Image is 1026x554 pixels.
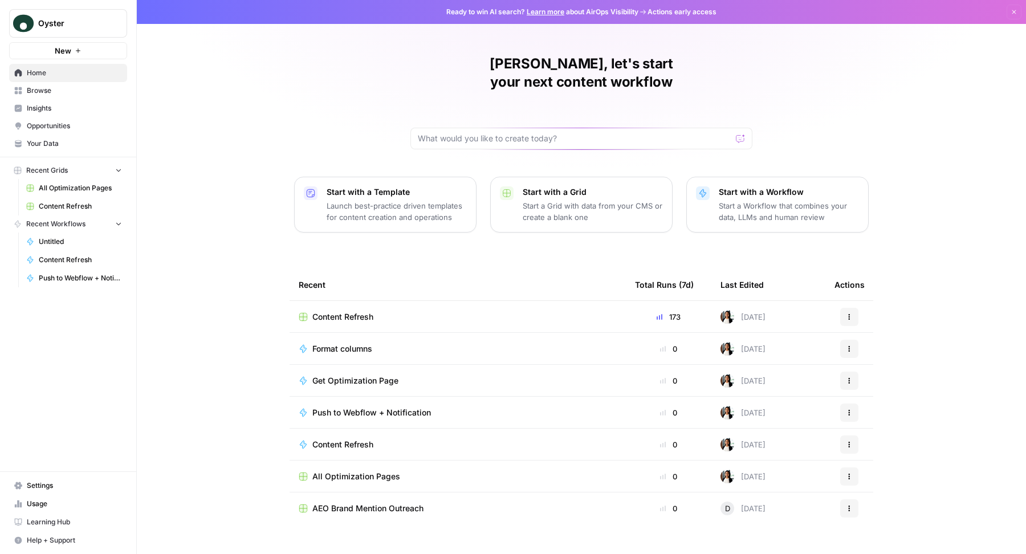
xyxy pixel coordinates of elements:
[294,177,477,233] button: Start with a TemplateLaunch best-practice driven templates for content creation and operations
[9,476,127,495] a: Settings
[719,200,859,223] p: Start a Workflow that combines your data, LLMs and human review
[635,471,702,482] div: 0
[27,138,122,149] span: Your Data
[725,503,730,514] span: D
[299,269,617,300] div: Recent
[523,200,663,223] p: Start a Grid with data from your CMS or create a blank one
[720,470,734,483] img: xqjo96fmx1yk2e67jao8cdkou4un
[312,503,424,514] span: AEO Brand Mention Outreach
[9,135,127,153] a: Your Data
[26,219,85,229] span: Recent Workflows
[635,503,702,514] div: 0
[327,200,467,223] p: Launch best-practice driven templates for content creation and operations
[39,273,122,283] span: Push to Webflow + Notification
[720,406,734,419] img: xqjo96fmx1yk2e67jao8cdkou4un
[9,64,127,82] a: Home
[312,407,431,418] span: Push to Webflow + Notification
[720,342,734,356] img: xqjo96fmx1yk2e67jao8cdkou4un
[9,82,127,100] a: Browse
[9,495,127,513] a: Usage
[21,233,127,251] a: Untitled
[635,439,702,450] div: 0
[9,513,127,531] a: Learning Hub
[648,7,716,17] span: Actions early access
[312,375,398,386] span: Get Optimization Page
[523,186,663,198] p: Start with a Grid
[719,186,859,198] p: Start with a Workflow
[720,310,766,324] div: [DATE]
[312,311,373,323] span: Content Refresh
[27,121,122,131] span: Opportunities
[490,177,673,233] button: Start with a GridStart a Grid with data from your CMS or create a blank one
[27,480,122,491] span: Settings
[9,215,127,233] button: Recent Workflows
[418,133,731,144] input: What would you like to create today?
[635,343,702,355] div: 0
[27,535,122,545] span: Help + Support
[27,103,122,113] span: Insights
[686,177,869,233] button: Start with a WorkflowStart a Workflow that combines your data, LLMs and human review
[26,165,68,176] span: Recent Grids
[39,255,122,265] span: Content Refresh
[9,531,127,549] button: Help + Support
[299,375,617,386] a: Get Optimization Page
[299,343,617,355] a: Format columns
[9,117,127,135] a: Opportunities
[39,183,122,193] span: All Optimization Pages
[9,9,127,38] button: Workspace: Oyster
[720,406,766,419] div: [DATE]
[21,197,127,215] a: Content Refresh
[635,375,702,386] div: 0
[720,438,766,451] div: [DATE]
[299,471,617,482] a: All Optimization Pages
[446,7,638,17] span: Ready to win AI search? about AirOps Visibility
[834,269,865,300] div: Actions
[9,162,127,179] button: Recent Grids
[39,201,122,211] span: Content Refresh
[527,7,564,16] a: Learn more
[39,237,122,247] span: Untitled
[410,55,752,91] h1: [PERSON_NAME], let's start your next content workflow
[299,407,617,418] a: Push to Webflow + Notification
[720,374,766,388] div: [DATE]
[38,18,107,29] span: Oyster
[21,179,127,197] a: All Optimization Pages
[27,85,122,96] span: Browse
[720,269,764,300] div: Last Edited
[312,471,400,482] span: All Optimization Pages
[327,186,467,198] p: Start with a Template
[312,343,372,355] span: Format columns
[635,269,694,300] div: Total Runs (7d)
[299,503,617,514] a: AEO Brand Mention Outreach
[21,269,127,287] a: Push to Webflow + Notification
[720,470,766,483] div: [DATE]
[9,99,127,117] a: Insights
[21,251,127,269] a: Content Refresh
[27,499,122,509] span: Usage
[312,439,373,450] span: Content Refresh
[720,374,734,388] img: xqjo96fmx1yk2e67jao8cdkou4un
[13,13,34,34] img: Oyster Logo
[299,439,617,450] a: Content Refresh
[720,342,766,356] div: [DATE]
[720,310,734,324] img: xqjo96fmx1yk2e67jao8cdkou4un
[27,68,122,78] span: Home
[635,311,702,323] div: 173
[299,311,617,323] a: Content Refresh
[55,45,71,56] span: New
[635,407,702,418] div: 0
[720,502,766,515] div: [DATE]
[9,42,127,59] button: New
[27,517,122,527] span: Learning Hub
[720,438,734,451] img: xqjo96fmx1yk2e67jao8cdkou4un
